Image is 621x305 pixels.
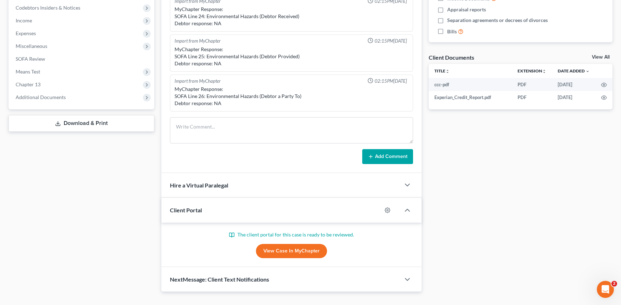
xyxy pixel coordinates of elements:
[512,78,552,91] td: PDF
[175,6,408,27] div: MyChapter Response: SOFA Line 24: Environmental Hazards (Debtor Received) Debtor response: NA
[552,78,595,91] td: [DATE]
[175,86,408,107] div: MyChapter Response: SOFA Line 26: Environmental Hazards (Debtor a Party To) Debtor response: NA
[429,54,474,61] div: Client Documents
[170,207,202,213] span: Client Portal
[16,81,41,87] span: Chapter 13
[175,78,221,85] div: Import from MyChapter
[16,94,66,100] span: Additional Documents
[542,69,546,73] i: unfold_more
[447,28,457,35] span: Bills
[447,6,486,13] span: Appraisal reports
[16,56,45,62] span: SOFA Review
[429,91,512,104] td: Experian_Credit_Report.pdf
[552,91,595,104] td: [DATE]
[518,68,546,73] a: Extensionunfold_more
[16,43,47,49] span: Miscellaneous
[434,68,450,73] a: Titleunfold_more
[170,276,269,283] span: NextMessage: Client Text Notifications
[512,91,552,104] td: PDF
[9,115,154,132] a: Download & Print
[170,182,228,189] span: Hire a Virtual Paralegal
[375,78,407,85] span: 02:15PM[DATE]
[256,244,327,258] a: View Case in MyChapter
[611,281,617,287] span: 2
[597,281,614,298] iframe: Intercom live chat
[558,68,590,73] a: Date Added expand_more
[16,5,80,11] span: Codebtors Insiders & Notices
[585,69,590,73] i: expand_more
[362,149,413,164] button: Add Comment
[592,55,610,60] a: View All
[445,69,450,73] i: unfold_more
[447,17,548,24] span: Separation agreements or decrees of divorces
[175,38,221,44] div: Import from MyChapter
[429,78,512,91] td: ccc-pdf
[16,30,36,36] span: Expenses
[170,231,413,238] p: The client portal for this case is ready to be reviewed.
[10,53,154,65] a: SOFA Review
[375,38,407,44] span: 02:15PM[DATE]
[16,69,40,75] span: Means Test
[16,17,32,23] span: Income
[175,46,408,67] div: MyChapter Response: SOFA Line 25: Environmental Hazards (Debtor Provided) Debtor response: NA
